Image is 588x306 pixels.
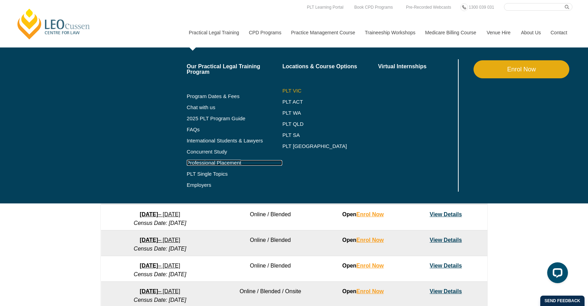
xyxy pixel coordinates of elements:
em: Census Date: [DATE] [134,271,186,277]
a: Contact [545,18,572,47]
a: [DATE]– [DATE] [140,288,180,294]
a: Locations & Course Options [282,64,378,69]
span: 1300 039 031 [469,5,494,10]
a: FAQs [187,127,283,132]
a: International Students & Lawyers [187,138,283,143]
strong: [DATE] [140,237,158,243]
a: View Details [430,263,462,269]
strong: Open [342,237,384,243]
td: Online / Blended [219,230,321,256]
strong: Open [342,211,384,217]
strong: [DATE] [140,263,158,269]
a: PLT SA [282,132,378,138]
a: PLT WA [282,110,361,116]
strong: [DATE] [140,288,158,294]
a: PLT ACT [282,99,378,105]
a: Professional Placement [187,160,283,166]
a: View Details [430,288,462,294]
a: Virtual Internships [378,64,457,69]
a: Our Practical Legal Training Program [187,64,283,75]
td: Online / Blended [219,205,321,230]
a: Practical Legal Training [184,18,244,47]
em: Census Date: [DATE] [134,220,186,226]
a: View Details [430,237,462,243]
a: PLT VIC [282,88,378,94]
a: Practice Management Course [286,18,360,47]
strong: Open [342,288,384,294]
a: Enrol Now [356,288,384,294]
a: PLT Learning Portal [305,3,345,11]
a: Pre-Recorded Webcasts [404,3,453,11]
strong: Open [342,263,384,269]
a: About Us [516,18,545,47]
a: [PERSON_NAME] Centre for Law [16,8,92,40]
a: Book CPD Programs [352,3,394,11]
a: Employers [187,182,283,188]
a: Enrol Now [356,237,384,243]
iframe: LiveChat chat widget [542,260,571,289]
a: Enrol Now [356,211,384,217]
a: 2025 PLT Program Guide [187,116,265,121]
a: Enrol Now [356,263,384,269]
a: Concurrent Study [187,149,283,155]
a: PLT Single Topics [187,171,283,177]
a: [DATE]– [DATE] [140,211,180,217]
a: Chat with us [187,105,283,110]
a: Enrol Now [474,60,569,78]
strong: [DATE] [140,211,158,217]
a: Medicare Billing Course [420,18,481,47]
a: [DATE]– [DATE] [140,237,180,243]
a: [DATE]– [DATE] [140,263,180,269]
em: Census Date: [DATE] [134,297,186,303]
em: Census Date: [DATE] [134,246,186,252]
a: Program Dates & Fees [187,94,283,99]
a: 1300 039 031 [467,3,496,11]
a: Venue Hire [481,18,516,47]
a: CPD Programs [244,18,286,47]
td: Online / Blended [219,256,321,282]
a: PLT [GEOGRAPHIC_DATA] [282,143,378,149]
a: View Details [430,211,462,217]
a: PLT QLD [282,121,378,127]
a: Traineeship Workshops [360,18,420,47]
